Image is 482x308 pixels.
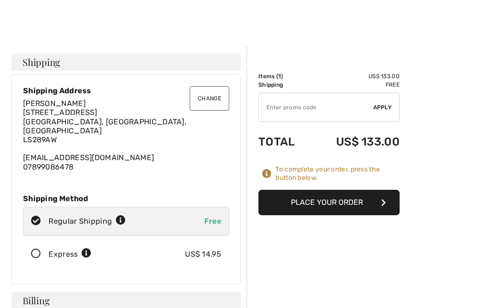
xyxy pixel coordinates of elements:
td: Items ( ) [258,72,310,81]
span: Free [204,217,221,226]
span: Apply [373,103,392,112]
div: US$ 14.95 [185,249,221,260]
span: [PERSON_NAME] [23,99,86,108]
span: 1 [278,73,281,80]
div: Shipping Address [23,86,229,95]
span: Shipping [23,57,60,67]
td: Shipping [258,81,310,89]
div: Express [48,249,91,260]
span: [STREET_ADDRESS] [GEOGRAPHIC_DATA], [GEOGRAPHIC_DATA], [GEOGRAPHIC_DATA] LS289AW [23,108,186,144]
div: Regular Shipping [48,216,126,227]
span: Billing [23,296,49,305]
td: US$ 133.00 [310,72,400,81]
td: US$ 133.00 [310,126,400,158]
div: [EMAIL_ADDRESS][DOMAIN_NAME] [23,99,229,171]
input: Promo code [259,93,373,122]
button: Change [190,86,229,111]
a: 07899086478 [23,162,73,171]
td: Total [258,126,310,158]
button: Place Your Order [258,190,400,215]
td: Free [310,81,400,89]
div: Shipping Method [23,194,229,203]
div: To complete your order, press the button below. [275,165,400,182]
